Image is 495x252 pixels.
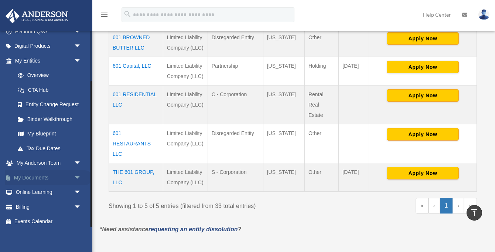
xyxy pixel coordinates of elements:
[10,83,89,97] a: CTA Hub
[208,57,263,85] td: Partnership
[339,57,369,85] td: [DATE]
[10,68,85,83] a: Overview
[74,39,89,54] span: arrow_drop_down
[109,124,163,163] td: 601 RESTAURANTS LLC
[5,156,92,171] a: My Anderson Teamarrow_drop_down
[100,10,109,19] i: menu
[74,156,89,171] span: arrow_drop_down
[304,124,338,163] td: Other
[208,124,263,163] td: Disregarded Entity
[387,61,459,73] button: Apply Now
[263,28,304,57] td: [US_STATE]
[5,53,89,68] a: My Entitiesarrow_drop_down
[5,185,92,200] a: Online Learningarrow_drop_down
[304,28,338,57] td: Other
[387,167,459,179] button: Apply Now
[10,112,89,127] a: Binder Walkthrough
[10,97,89,112] a: Entity Change Request
[387,128,459,141] button: Apply Now
[263,124,304,163] td: [US_STATE]
[100,226,241,232] em: *Need assistance ?
[74,53,89,68] span: arrow_drop_down
[74,199,89,215] span: arrow_drop_down
[109,57,163,85] td: 601 Capital, LLC
[163,28,208,57] td: Limited Liability Company (LLC)
[148,226,238,232] a: requesting an entity dissolution
[464,198,477,214] a: Last
[453,198,464,214] a: Next
[304,57,338,85] td: Holding
[208,163,263,192] td: S - Corporation
[3,9,70,23] img: Anderson Advisors Platinum Portal
[163,57,208,85] td: Limited Liability Company (LLC)
[440,198,453,214] a: 1
[74,185,89,200] span: arrow_drop_down
[74,170,89,185] span: arrow_drop_down
[109,198,287,211] div: Showing 1 to 5 of 5 entries (filtered from 33 total entries)
[339,163,369,192] td: [DATE]
[263,163,304,192] td: [US_STATE]
[478,9,489,20] img: User Pic
[5,214,92,229] a: Events Calendar
[304,85,338,124] td: Rental Real Estate
[5,199,92,214] a: Billingarrow_drop_down
[263,85,304,124] td: [US_STATE]
[5,24,92,39] a: Platinum Q&Aarrow_drop_down
[429,198,440,214] a: Previous
[100,13,109,19] a: menu
[109,163,163,192] td: THE 601 GROUP, LLC
[5,39,92,54] a: Digital Productsarrow_drop_down
[208,28,263,57] td: Disregarded Entity
[10,127,89,141] a: My Blueprint
[74,24,89,39] span: arrow_drop_down
[263,57,304,85] td: [US_STATE]
[304,163,338,192] td: Other
[387,89,459,102] button: Apply Now
[10,141,89,156] a: Tax Due Dates
[163,85,208,124] td: Limited Liability Company (LLC)
[109,85,163,124] td: 601 RESIDENTIAL LLC
[416,198,429,214] a: First
[470,208,479,217] i: vertical_align_top
[467,205,482,221] a: vertical_align_top
[5,170,92,185] a: My Documentsarrow_drop_down
[163,124,208,163] td: Limited Liability Company (LLC)
[208,85,263,124] td: C - Corporation
[387,32,459,45] button: Apply Now
[163,163,208,192] td: Limited Liability Company (LLC)
[109,28,163,57] td: 601 BROWNED BUTTER LLC
[123,10,132,18] i: search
